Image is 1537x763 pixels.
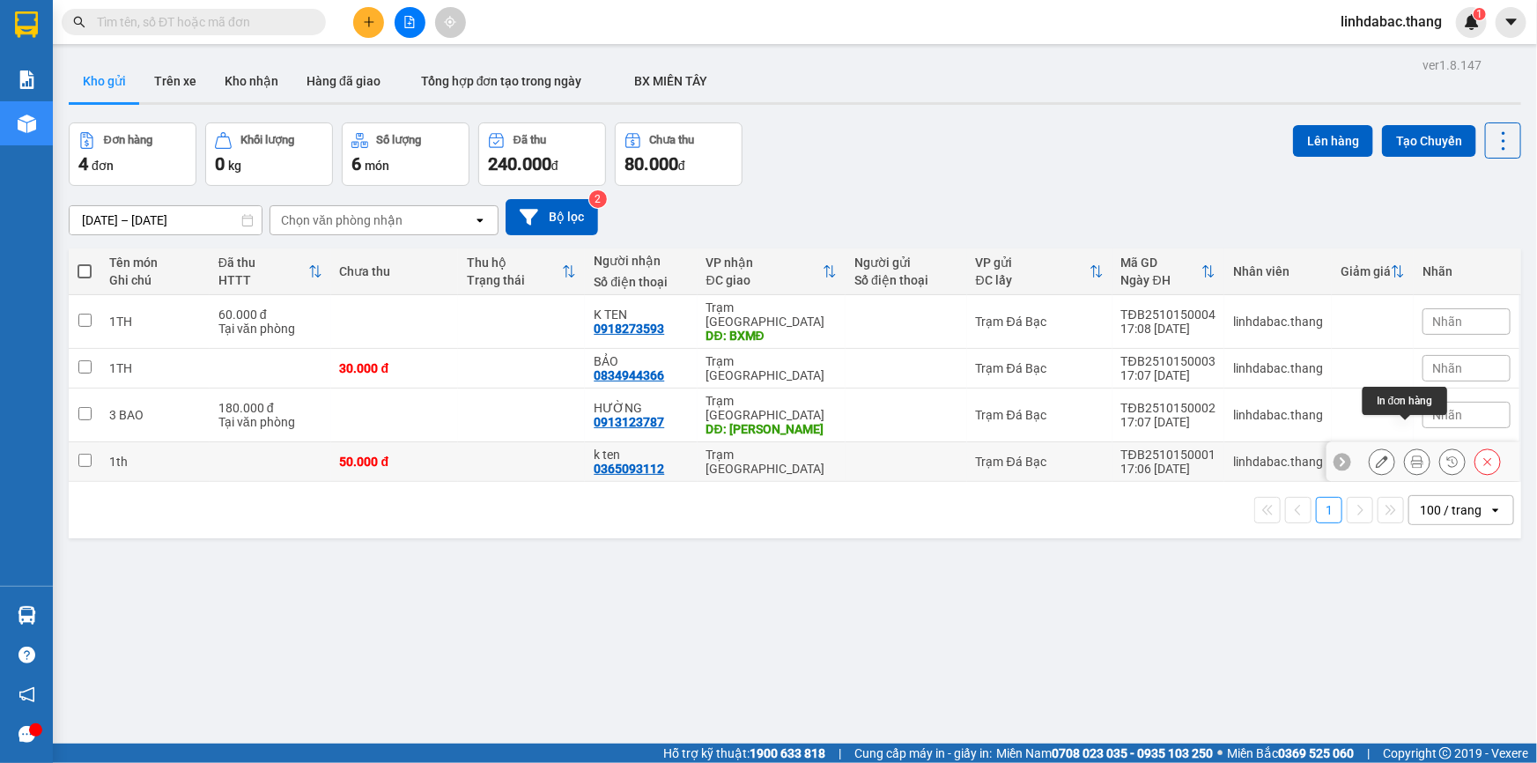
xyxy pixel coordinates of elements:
span: món [365,159,389,173]
span: 80.000 [624,153,678,174]
span: Miền Nam [996,744,1213,763]
div: Tại văn phòng [218,322,322,336]
div: linhdabac.thang [1233,315,1323,329]
img: solution-icon [18,70,36,89]
div: 3 BAO [109,408,201,422]
div: Đã thu [218,256,308,270]
div: Khối lượng [240,134,294,146]
img: logo-vxr [15,11,38,38]
button: Đơn hàng4đơn [69,122,196,186]
input: Tìm tên, số ĐT hoặc mã đơn [97,12,305,32]
button: plus [353,7,384,38]
div: VP gửi [976,256,1090,270]
span: BX MIỀN TÂY [635,74,708,88]
div: Tại văn phòng [218,415,322,429]
button: 1 [1316,497,1342,523]
svg: open [1489,503,1503,517]
div: Chưa thu [340,264,449,278]
div: 17:06 [DATE] [1121,462,1216,476]
div: Chưa thu [650,134,695,146]
div: Nhãn [1422,264,1511,278]
div: 100 / trang [1420,501,1482,519]
span: copyright [1439,747,1452,759]
div: HƯỜNG [594,401,688,415]
div: BẢO [594,354,688,368]
button: Tạo Chuyến [1382,125,1476,157]
button: aim [435,7,466,38]
input: Select a date range. [70,206,262,234]
div: Trạm Đá Bạc [976,408,1104,422]
div: 60.000 đ [218,307,322,322]
span: đ [551,159,558,173]
div: TĐB2510150003 [1121,354,1216,368]
button: caret-down [1496,7,1526,38]
button: Lên hàng [1293,125,1373,157]
button: Kho gửi [69,60,140,102]
span: 0 [215,153,225,174]
div: Số lượng [377,134,422,146]
div: Trạm Đá Bạc [976,361,1104,375]
div: 17:07 [DATE] [1121,415,1216,429]
span: Nhãn [1432,408,1462,422]
strong: 1900 633 818 [750,746,825,760]
div: Tên món [109,256,201,270]
div: k ten [594,448,688,462]
div: Đơn hàng [104,134,152,146]
span: 6 [351,153,361,174]
div: 0918273593 [594,322,664,336]
div: In đơn hàng [1363,387,1447,415]
div: TĐB2510150001 [1121,448,1216,462]
span: plus [363,16,375,28]
div: linhdabac.thang [1233,361,1323,375]
img: icon-new-feature [1464,14,1480,30]
span: Cung cấp máy in - giấy in: [854,744,992,763]
th: Toggle SortBy [1112,248,1224,295]
div: Ghi chú [109,273,201,287]
span: Miền Bắc [1227,744,1354,763]
span: message [18,726,35,743]
img: warehouse-icon [18,606,36,625]
div: 0365093112 [594,462,664,476]
span: caret-down [1504,14,1519,30]
div: VP nhận [706,256,823,270]
th: Toggle SortBy [1332,248,1414,295]
span: Nhãn [1432,315,1462,329]
div: Số điện thoại [854,273,958,287]
span: Tổng hợp đơn tạo trong ngày [421,74,582,88]
span: 240.000 [488,153,551,174]
div: Mã GD [1121,256,1201,270]
div: Trạm [GEOGRAPHIC_DATA] [706,394,837,422]
img: warehouse-icon [18,115,36,133]
div: Trạm [GEOGRAPHIC_DATA] [706,354,837,382]
span: 4 [78,153,88,174]
strong: 0369 525 060 [1278,746,1354,760]
span: notification [18,686,35,703]
span: Hỗ trợ kỹ thuật: [663,744,825,763]
div: DĐ: BXMĐ [706,329,837,343]
span: đ [678,159,685,173]
span: kg [228,159,241,173]
span: 1 [1476,8,1482,20]
strong: 0708 023 035 - 0935 103 250 [1052,746,1213,760]
div: ver 1.8.147 [1422,56,1482,75]
button: Bộ lọc [506,199,598,235]
div: ĐC giao [706,273,823,287]
span: | [1367,744,1370,763]
div: Trạm [GEOGRAPHIC_DATA] [706,300,837,329]
button: Trên xe [140,60,211,102]
span: đơn [92,159,114,173]
button: Chưa thu80.000đ [615,122,743,186]
div: 1TH [109,315,201,329]
div: DĐ: TIỀN GIANG [706,422,837,436]
span: ⚪️ [1217,750,1223,757]
span: linhdabac.thang [1326,11,1456,33]
svg: open [473,213,487,227]
div: Trạm Đá Bạc [976,455,1104,469]
span: search [73,16,85,28]
span: question-circle [18,647,35,663]
div: 0913123787 [594,415,664,429]
div: 0834944366 [594,368,664,382]
div: Nhân viên [1233,264,1323,278]
th: Toggle SortBy [698,248,846,295]
div: Trạng thái [467,273,562,287]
